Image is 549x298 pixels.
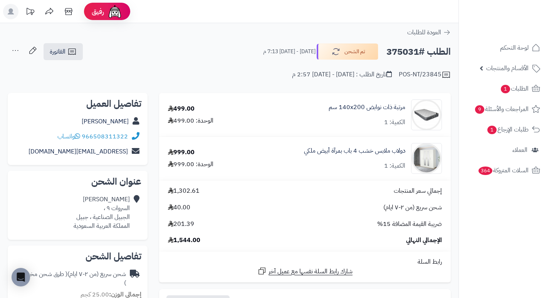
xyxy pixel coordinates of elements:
img: logo-2.png [497,22,542,38]
span: العودة للطلبات [407,28,441,37]
a: السلات المتروكة364 [463,161,544,180]
a: واتساب [57,132,80,141]
a: طلبات الإرجاع1 [463,120,544,139]
span: العملاء [512,145,527,155]
span: شحن سريع (من ٢-٧ ايام) [383,203,442,212]
h2: عنوان الشحن [14,177,141,186]
span: 1,302.61 [168,187,200,195]
span: السلات المتروكة [478,165,529,176]
span: 40.00 [168,203,190,212]
span: 1,544.00 [168,236,200,245]
span: 1 [487,126,497,134]
h2: تفاصيل العميل [14,99,141,108]
a: العملاء [463,141,544,159]
span: 9 [475,105,484,114]
div: الوحدة: 999.00 [168,160,213,169]
span: 364 [478,167,492,175]
span: الطلبات [500,83,529,94]
a: [PERSON_NAME] [82,117,129,126]
span: المراجعات والأسئلة [474,104,529,114]
img: 1702551583-26-90x90.jpg [411,99,442,130]
a: [EMAIL_ADDRESS][DOMAIN_NAME] [29,147,128,156]
img: 1733065084-1-90x90.jpg [411,143,442,174]
a: الفاتورة [44,43,83,60]
div: POS-NT/23845 [399,70,451,79]
img: ai-face.png [107,4,123,19]
div: الكمية: 1 [384,162,405,170]
span: الإجمالي النهائي [406,236,442,245]
a: لوحة التحكم [463,39,544,57]
span: إجمالي سعر المنتجات [394,187,442,195]
a: دولاب ملابس خشب 4 باب بمرآة أبيض ملكي [304,146,405,155]
span: طلبات الإرجاع [487,124,529,135]
div: رابط السلة [162,258,448,266]
span: رفيق [92,7,104,16]
a: 966508311322 [82,132,128,141]
div: Open Intercom Messenger [12,268,30,286]
div: [PERSON_NAME] السروات ٩ ، الجبيل الصناعية ، جبيل المملكة العربية السعودية [74,195,130,230]
a: مرتبة ذات نوابض 140x200 سم [329,103,405,112]
div: الوحدة: 499.00 [168,116,213,125]
div: شحن سريع (من ٢-٧ ايام) [14,270,126,288]
button: تم الشحن [317,44,378,60]
a: العودة للطلبات [407,28,451,37]
div: تاريخ الطلب : [DATE] - [DATE] 2:57 م [292,70,392,79]
span: الفاتورة [50,47,65,56]
div: 499.00 [168,104,195,113]
span: 1 [501,85,510,93]
span: ضريبة القيمة المضافة 15% [377,220,442,229]
h2: تفاصيل الشحن [14,252,141,261]
a: شارك رابط السلة نفسها مع عميل آخر [257,266,353,276]
small: [DATE] - [DATE] 7:13 م [263,48,316,56]
a: المراجعات والأسئلة9 [463,100,544,118]
div: 999.00 [168,148,195,157]
span: 201.39 [168,220,194,229]
div: الكمية: 1 [384,118,405,127]
h2: الطلب #375031 [386,44,451,60]
a: الطلبات1 [463,79,544,98]
span: شارك رابط السلة نفسها مع عميل آخر [269,267,353,276]
a: تحديثات المنصة [20,4,40,21]
span: الأقسام والمنتجات [486,63,529,74]
span: لوحة التحكم [500,42,529,53]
